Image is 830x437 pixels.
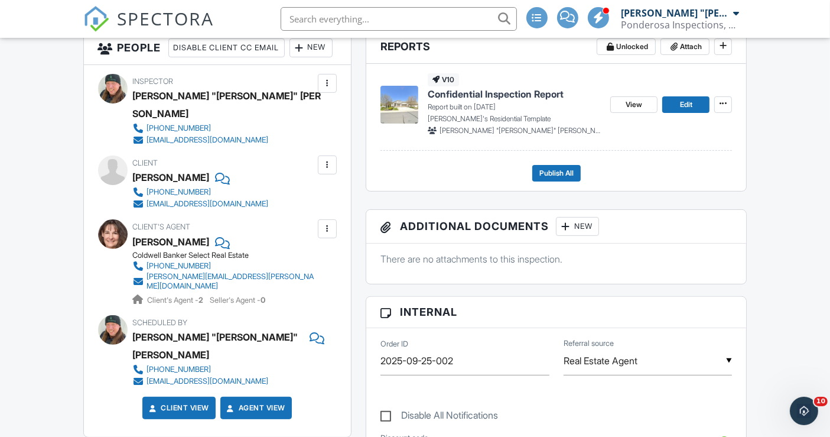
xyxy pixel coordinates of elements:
[133,169,210,186] div: [PERSON_NAME]
[133,87,324,122] div: [PERSON_NAME] "[PERSON_NAME]" [PERSON_NAME]
[147,187,211,197] div: [PHONE_NUMBER]
[133,260,315,272] a: [PHONE_NUMBER]
[147,124,211,133] div: [PHONE_NUMBER]
[366,297,747,328] h3: Internal
[133,272,315,291] a: [PERSON_NAME][EMAIL_ADDRESS][PERSON_NAME][DOMAIN_NAME]
[148,296,206,305] span: Client's Agent -
[556,217,599,236] div: New
[133,233,210,251] a: [PERSON_NAME]
[147,272,315,291] div: [PERSON_NAME][EMAIL_ADDRESS][PERSON_NAME][DOMAIN_NAME]
[147,261,211,271] div: [PHONE_NUMBER]
[133,222,191,231] span: Client's Agent
[147,199,269,209] div: [EMAIL_ADDRESS][DOMAIN_NAME]
[289,38,333,57] div: New
[133,134,315,146] a: [EMAIL_ADDRESS][DOMAIN_NAME]
[133,77,174,86] span: Inspector
[133,251,324,260] div: Coldwell Banker Select Real Estate
[168,38,285,57] div: Disable Client CC Email
[147,377,269,386] div: [EMAIL_ADDRESS][DOMAIN_NAME]
[380,253,733,266] p: There are no attachments to this inspection.
[224,402,285,414] a: Agent View
[147,365,211,374] div: [PHONE_NUMBER]
[133,364,315,376] a: [PHONE_NUMBER]
[133,318,188,327] span: Scheduled By
[380,410,498,425] label: Disable All Notifications
[84,31,351,65] h3: People
[133,158,158,167] span: Client
[133,186,269,198] a: [PHONE_NUMBER]
[133,376,315,387] a: [EMAIL_ADDRESS][DOMAIN_NAME]
[133,198,269,210] a: [EMAIL_ADDRESS][DOMAIN_NAME]
[147,135,269,145] div: [EMAIL_ADDRESS][DOMAIN_NAME]
[621,19,740,31] div: Ponderosa Inspections, LLC
[814,397,828,406] span: 10
[366,210,747,244] h3: Additional Documents
[83,6,109,32] img: The Best Home Inspection Software - Spectora
[147,402,209,414] a: Client View
[133,328,304,364] div: [PERSON_NAME] "[PERSON_NAME]" [PERSON_NAME]
[621,7,731,19] div: [PERSON_NAME] "[PERSON_NAME]" [PERSON_NAME]
[790,397,818,425] iframe: Intercom live chat
[564,338,614,349] label: Referral source
[133,122,315,134] a: [PHONE_NUMBER]
[83,16,214,41] a: SPECTORA
[281,7,517,31] input: Search everything...
[199,296,204,305] strong: 2
[118,6,214,31] span: SPECTORA
[210,296,266,305] span: Seller's Agent -
[380,339,408,349] label: Order ID
[261,296,266,305] strong: 0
